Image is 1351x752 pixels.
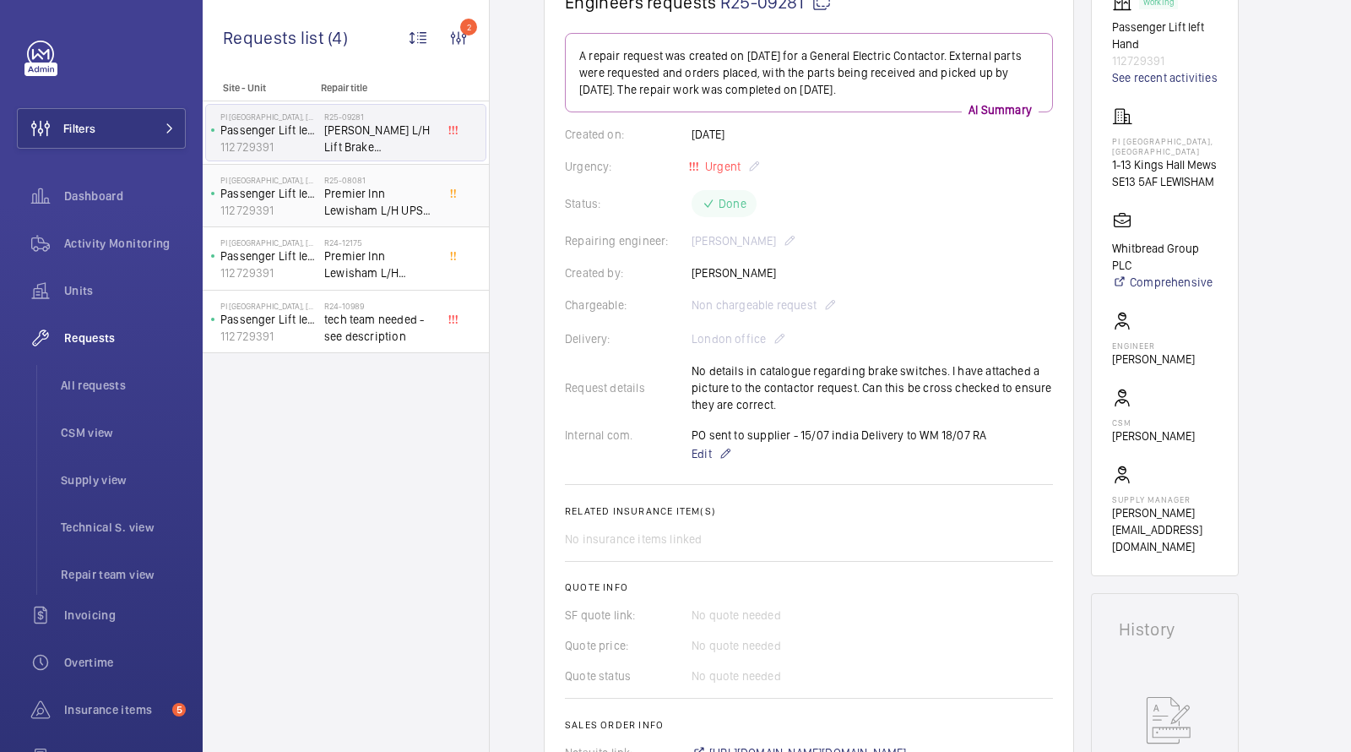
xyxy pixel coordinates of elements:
p: [PERSON_NAME] [1112,351,1195,368]
span: CSM view [61,424,186,441]
p: PI [GEOGRAPHIC_DATA], [GEOGRAPHIC_DATA] [220,237,317,248]
p: 112729391 [220,328,317,345]
button: Filters [17,108,186,149]
h2: Quote info [565,581,1053,593]
h2: R24-12175 [324,237,436,248]
p: Supply manager [1112,494,1218,504]
span: Technical S. view [61,519,186,536]
p: PI [GEOGRAPHIC_DATA], [GEOGRAPHIC_DATA] [220,301,317,311]
span: All requests [61,377,186,394]
p: A repair request was created on [DATE] for a General Electric Contactor. External parts were requ... [579,47,1039,98]
p: 112729391 [220,139,317,155]
p: Engineer [1112,341,1195,351]
span: Requests list [223,27,328,48]
p: PI [GEOGRAPHIC_DATA], [GEOGRAPHIC_DATA] [220,112,317,122]
span: [PERSON_NAME] L/H Lift Brake Switches/Contactors [324,122,436,155]
p: Passenger Lift left Hand [220,311,317,328]
span: Supply view [61,471,186,488]
p: Repair title [321,82,432,94]
span: Insurance items [64,701,165,718]
span: Repair team view [61,566,186,583]
span: 5 [172,703,186,717]
span: Premier Inn Lewisham L/H Multiple Items [324,248,436,281]
p: CSM [1112,417,1195,428]
h2: Related insurance item(s) [565,505,1053,517]
span: Edit [692,445,712,462]
h2: R25-08081 [324,175,436,185]
p: Whitbread Group PLC [1112,240,1218,274]
p: AI Summary [962,101,1039,118]
p: PI [GEOGRAPHIC_DATA], [GEOGRAPHIC_DATA] [220,175,317,185]
p: Passenger Lift left Hand [220,185,317,202]
h2: R24-10989 [324,301,436,311]
h2: R25-09281 [324,112,436,122]
p: SE13 5AF LEWISHAM [1112,173,1218,190]
p: PI [GEOGRAPHIC_DATA], [GEOGRAPHIC_DATA] [1112,136,1218,156]
p: 112729391 [1112,52,1218,69]
p: 1-13 Kings Hall Mews [1112,156,1218,173]
p: 112729391 [220,264,317,281]
span: Dashboard [64,188,186,204]
a: Comprehensive [1112,274,1218,291]
h1: History [1119,621,1211,638]
span: Units [64,282,186,299]
p: Passenger Lift left Hand [1112,19,1218,52]
span: tech team needed - see description [324,311,436,345]
h2: Sales order info [565,719,1053,731]
span: Activity Monitoring [64,235,186,252]
p: [PERSON_NAME] [1112,428,1195,444]
p: Site - Unit [203,82,314,94]
p: [PERSON_NAME][EMAIL_ADDRESS][DOMAIN_NAME] [1112,504,1218,555]
span: Requests [64,330,186,346]
a: See recent activities [1112,69,1218,86]
span: Filters [63,120,95,137]
p: 112729391 [220,202,317,219]
span: Premier Inn Lewisham L/H UPS Batteries [324,185,436,219]
p: Passenger Lift left Hand [220,122,317,139]
p: Passenger Lift left Hand [220,248,317,264]
span: Invoicing [64,607,186,624]
span: Overtime [64,654,186,671]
